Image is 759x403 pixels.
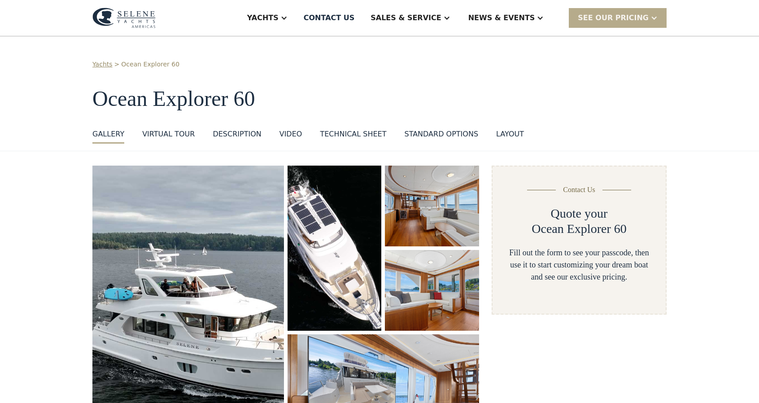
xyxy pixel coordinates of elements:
[404,129,478,140] div: standard options
[578,13,649,23] div: SEE Our Pricing
[569,8,667,27] div: SEE Our Pricing
[385,250,479,331] a: open lightbox
[142,129,195,144] a: VIRTUAL TOUR
[492,166,667,315] form: Yacht Detail Page form
[114,60,120,69] div: >
[532,221,626,237] h2: Ocean Explorer 60
[279,129,302,140] div: VIDEO
[92,129,124,140] div: GALLERY
[385,166,479,246] a: open lightbox
[468,13,535,23] div: News & EVENTS
[304,13,355,23] div: Contact US
[551,206,608,221] h2: Quote your
[142,129,195,140] div: VIRTUAL TOUR
[507,247,651,283] div: Fill out the form to see your passcode, then use it to start customizing your dream boat and see ...
[404,129,478,144] a: standard options
[496,129,524,140] div: layout
[213,129,261,144] a: DESCRIPTION
[92,87,667,111] h1: Ocean Explorer 60
[92,60,113,69] a: Yachts
[247,13,279,23] div: Yachts
[320,129,386,144] a: Technical sheet
[563,184,595,195] div: Contact Us
[92,8,156,28] img: logo
[279,129,302,144] a: VIDEO
[92,129,124,144] a: GALLERY
[121,60,179,69] a: Ocean Explorer 60
[213,129,261,140] div: DESCRIPTION
[496,129,524,144] a: layout
[288,166,381,331] a: open lightbox
[320,129,386,140] div: Technical sheet
[371,13,441,23] div: Sales & Service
